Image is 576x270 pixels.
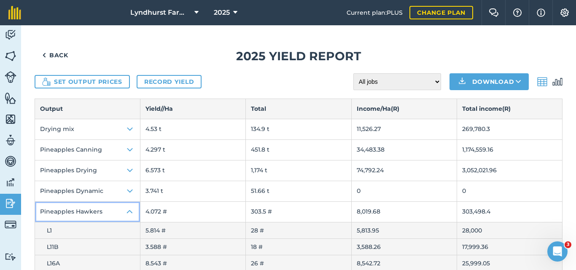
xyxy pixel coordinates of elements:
td: 5,813.95 [351,222,457,238]
img: Icon representing open state [125,124,135,134]
img: svg+xml;base64,PHN2ZyB4bWxucz0iaHR0cDovL3d3dy53My5vcmcvMjAwMC9zdmciIHdpZHRoPSI1NiIgaGVpZ2h0PSI2MC... [5,113,16,126]
img: Icon representing open state [125,207,135,217]
iframe: Intercom live chat [547,241,568,262]
img: svg+xml;base64,PD94bWwgdmVyc2lvbj0iMS4wIiBlbmNvZGluZz0idXRmLTgiPz4KPCEtLSBHZW5lcmF0b3I6IEFkb2JlIE... [552,77,563,87]
td: 4.072 # [140,201,246,222]
td: 3.588 # [140,239,246,255]
img: Icon representing open state [125,145,135,155]
th: Output [35,99,140,119]
button: Pineapples Dynamic [35,181,140,201]
th: Income / Ha ( R ) [351,99,457,119]
h1: 2025 Yield report [35,47,563,66]
img: Icon representing open state [125,186,135,196]
td: 5.814 # [140,222,246,238]
td: 4.297 t [140,139,246,160]
img: svg+xml;base64,PD94bWwgdmVyc2lvbj0iMS4wIiBlbmNvZGluZz0idXRmLTgiPz4KPCEtLSBHZW5lcmF0b3I6IEFkb2JlIE... [5,134,16,147]
img: svg+xml;base64,PHN2ZyB4bWxucz0iaHR0cDovL3d3dy53My5vcmcvMjAwMC9zdmciIHdpZHRoPSI5IiBoZWlnaHQ9IjI0Ii... [42,50,46,60]
a: Change plan [409,6,473,19]
span: L1 [47,227,52,234]
img: svg+xml;base64,PD94bWwgdmVyc2lvbj0iMS4wIiBlbmNvZGluZz0idXRmLTgiPz4KPCEtLSBHZW5lcmF0b3I6IEFkb2JlIE... [5,176,16,189]
img: svg+xml;base64,PD94bWwgdmVyc2lvbj0iMS4wIiBlbmNvZGluZz0idXRmLTgiPz4KPCEtLSBHZW5lcmF0b3I6IEFkb2JlIE... [537,77,547,87]
td: 6.573 t [140,160,246,181]
td: 17,999.36 [457,239,562,255]
img: svg+xml;base64,PD94bWwgdmVyc2lvbj0iMS4wIiBlbmNvZGluZz0idXRmLTgiPz4KPCEtLSBHZW5lcmF0b3I6IEFkb2JlIE... [5,219,16,230]
img: Icon representing open state [125,166,135,176]
td: 1,174 t [246,160,351,181]
button: Drying mix [35,119,140,139]
td: 4.53 t [140,119,246,139]
td: 134.9 t [246,119,351,139]
span: 2025 [214,8,230,18]
td: 269,780.3 [457,119,562,139]
img: A question mark icon [512,8,522,17]
td: 3,052,021.96 [457,160,562,181]
button: Download [449,73,529,90]
td: 0 [351,181,457,201]
td: 18 # [246,239,351,255]
button: Pineapples Drying [35,160,140,181]
img: A cog icon [560,8,570,17]
a: Back [35,47,76,64]
img: svg+xml;base64,PHN2ZyB4bWxucz0iaHR0cDovL3d3dy53My5vcmcvMjAwMC9zdmciIHdpZHRoPSIxNyIgaGVpZ2h0PSIxNy... [537,8,545,18]
td: 303.5 # [246,201,351,222]
img: Two speech bubbles overlapping with the left bubble in the forefront [489,8,499,17]
td: 28 # [246,222,351,238]
img: Icon showing money bag and coins [42,78,51,86]
img: Download icon [457,77,467,87]
span: L11B [47,243,59,251]
button: Set output prices [35,75,130,88]
td: 8,019.68 [351,201,457,222]
th: Yield/ / Ha [140,99,246,119]
td: 303,498.4 [457,201,562,222]
th: Total [246,99,351,119]
img: svg+xml;base64,PD94bWwgdmVyc2lvbj0iMS4wIiBlbmNvZGluZz0idXRmLTgiPz4KPCEtLSBHZW5lcmF0b3I6IEFkb2JlIE... [5,71,16,83]
td: 451.8 t [246,139,351,160]
button: Pineapples Hawkers [35,202,140,222]
td: 3.741 t [140,181,246,201]
td: 3,588.26 [351,239,457,255]
span: 3 [565,241,571,248]
td: 74,792.24 [351,160,457,181]
img: svg+xml;base64,PD94bWwgdmVyc2lvbj0iMS4wIiBlbmNvZGluZz0idXRmLTgiPz4KPCEtLSBHZW5lcmF0b3I6IEFkb2JlIE... [5,253,16,261]
img: svg+xml;base64,PHN2ZyB4bWxucz0iaHR0cDovL3d3dy53My5vcmcvMjAwMC9zdmciIHdpZHRoPSI1NiIgaGVpZ2h0PSI2MC... [5,50,16,62]
img: svg+xml;base64,PD94bWwgdmVyc2lvbj0iMS4wIiBlbmNvZGluZz0idXRmLTgiPz4KPCEtLSBHZW5lcmF0b3I6IEFkb2JlIE... [5,155,16,168]
td: 1,174,559.16 [457,139,562,160]
img: svg+xml;base64,PD94bWwgdmVyc2lvbj0iMS4wIiBlbmNvZGluZz0idXRmLTgiPz4KPCEtLSBHZW5lcmF0b3I6IEFkb2JlIE... [5,29,16,41]
td: 11,526.27 [351,119,457,139]
span: L16A [47,259,60,267]
td: 28,000 [457,222,562,238]
td: 34,483.38 [351,139,457,160]
th: Total income ( R ) [457,99,562,119]
img: svg+xml;base64,PHN2ZyB4bWxucz0iaHR0cDovL3d3dy53My5vcmcvMjAwMC9zdmciIHdpZHRoPSI1NiIgaGVpZ2h0PSI2MC... [5,92,16,104]
img: svg+xml;base64,PD94bWwgdmVyc2lvbj0iMS4wIiBlbmNvZGluZz0idXRmLTgiPz4KPCEtLSBHZW5lcmF0b3I6IEFkb2JlIE... [5,197,16,210]
button: Pineapples Canning [35,140,140,160]
span: Current plan : PLUS [347,8,403,17]
a: Record yield [137,75,202,88]
span: Lyndhurst Farming [130,8,191,18]
td: 0 [457,181,562,201]
td: 51.66 t [246,181,351,201]
img: fieldmargin Logo [8,6,21,19]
